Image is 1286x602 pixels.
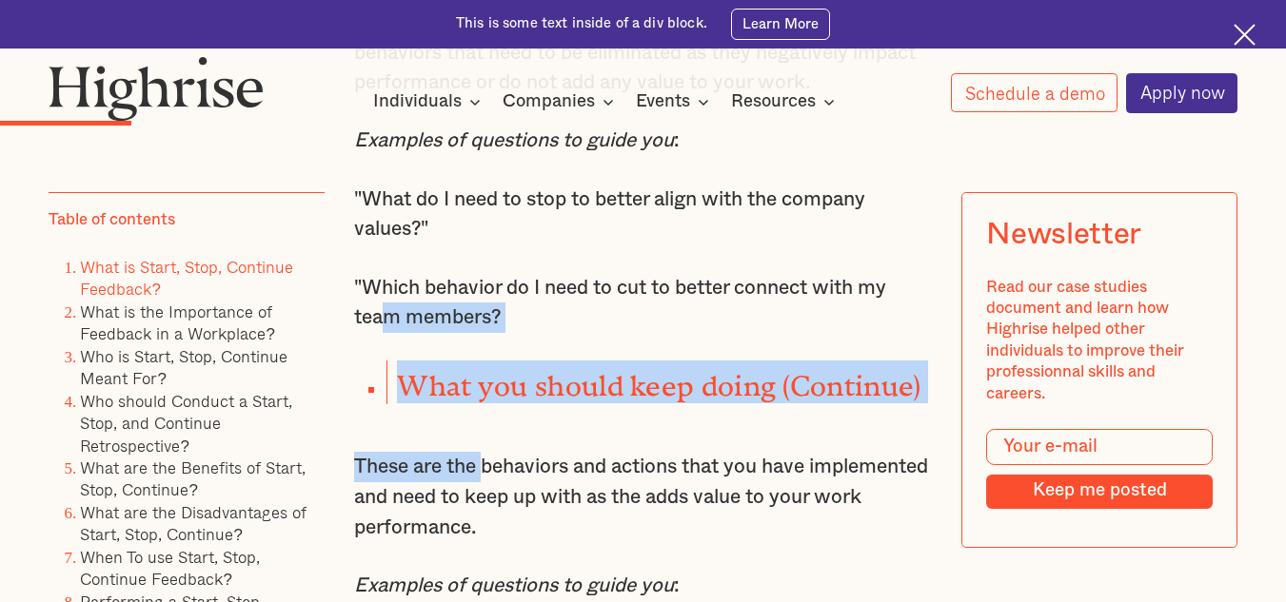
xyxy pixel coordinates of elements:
div: Table of contents [49,210,175,231]
div: Individuals [373,90,486,113]
div: Resources [731,90,816,113]
div: Companies [503,90,595,113]
input: Keep me posted [986,476,1213,509]
em: Examples of questions to guide you [354,130,674,150]
p: "What do I need to stop to better align with the company values?" [354,184,932,244]
a: Apply now [1126,73,1238,113]
strong: What you should keep doing (Continue) [397,370,920,388]
p: : [354,126,932,156]
a: Who should Conduct a Start, Stop, and Continue Retrospective? [80,388,292,458]
em: Examples of questions to guide you [354,575,674,595]
p: These are the behaviors and actions that you have implemented and need to keep up with as the add... [354,452,932,542]
a: Schedule a demo [951,73,1118,112]
div: Events [636,90,715,113]
div: Resources [731,90,841,113]
p: "Which behavior do I need to cut to better connect with my team members? [354,273,932,333]
p: : [354,571,932,601]
div: Companies [503,90,620,113]
a: What are the Disadvantages of Start, Stop, Continue? [80,499,307,547]
div: Newsletter [986,218,1141,253]
a: Learn More [731,9,830,40]
a: What is Start, Stop, Continue Feedback? [80,254,293,301]
div: Events [636,90,690,113]
img: Cross icon [1234,24,1256,46]
form: Modal Form [986,429,1213,509]
a: Who is Start, Stop, Continue Meant For? [80,343,287,391]
div: This is some text inside of a div block. [456,14,707,33]
img: Highrise logo [49,56,264,121]
input: Your e-mail [986,429,1213,465]
div: Read our case studies document and learn how Highrise helped other individuals to improve their p... [986,277,1213,405]
a: What are the Benefits of Start, Stop, Continue? [80,455,306,502]
div: Individuals [373,90,462,113]
a: When To use Start, Stop, Continue Feedback? [80,544,260,592]
a: What is the Importance of Feedback in a Workplace? [80,299,274,346]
